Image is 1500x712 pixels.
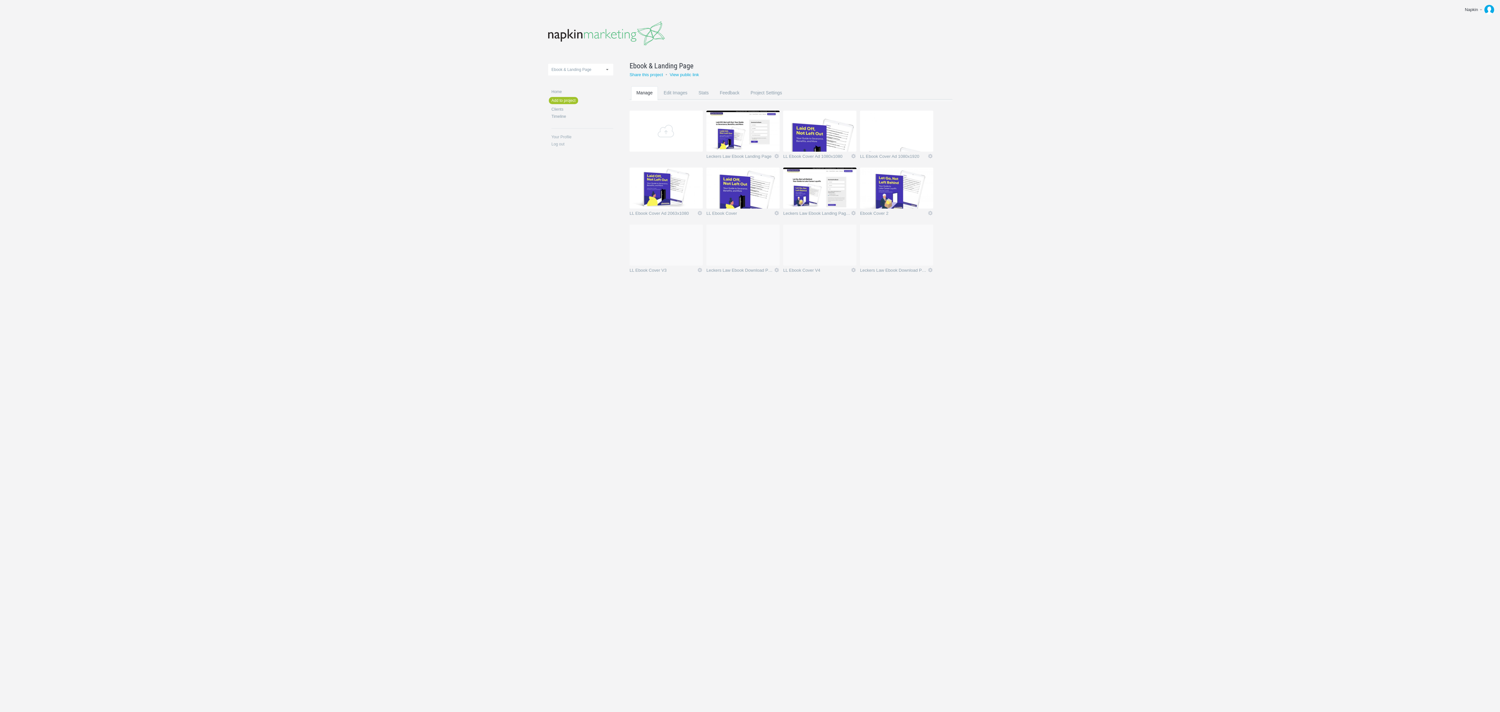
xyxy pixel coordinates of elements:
[666,72,667,77] small: •
[706,111,780,152] img: napkinmarketing_xaurcd_v2_thumb.jpg
[783,225,856,266] img: napkinmarketing_39wwys_thumb.jpg
[927,153,933,159] a: Icon
[860,211,927,218] a: Ebook Cover 2
[860,225,933,266] img: napkinmarketing_sks95s_thumb.jpg
[715,86,745,112] a: Feedback
[783,111,856,152] img: napkinmarketing_ogoo07_thumb.jpg
[551,67,591,72] span: Ebook & Landing Page
[630,225,703,266] img: napkinmarketing_09kh0s_thumb.jpg
[706,168,780,209] img: napkinmarketing_53nquf_thumb.jpg
[783,154,851,161] a: LL Ebook Cover Ad 1080x1080
[631,86,658,112] a: Manage
[551,107,613,111] a: Clients
[860,268,927,275] a: Leckers Law Ebook Download Page V2
[630,268,697,275] a: LL Ebook Cover V3
[693,86,714,112] a: Stats
[1460,3,1497,16] a: Napkin
[783,268,851,275] a: LL Ebook Cover V4
[630,111,703,152] a: Add
[549,97,578,104] a: Add to project
[706,211,774,218] a: LL Ebook Cover
[860,168,933,209] img: napkinmarketing_wvaczv_thumb.jpg
[851,153,856,159] a: Icon
[1465,7,1479,13] div: Napkin
[927,267,933,273] a: Icon
[774,153,780,159] a: Icon
[551,115,613,118] a: Timeline
[630,61,936,71] a: Ebook & Landing Page
[630,61,693,71] span: Ebook & Landing Page
[860,111,933,152] img: napkinmarketing_wprluq_thumb.jpg
[697,210,703,216] a: Icon
[630,168,703,209] img: napkinmarketing_lqo53n_thumb.jpg
[851,267,856,273] a: Icon
[548,21,665,46] img: napkinmarketing-logo_20160520102043.png
[774,210,780,216] a: Icon
[697,267,703,273] a: Icon
[1484,5,1494,15] img: 962c44cf9417398e979bba9dc8fee69e
[783,168,856,209] img: napkinmarketing_os1iuq_thumb.jpg
[659,86,693,112] a: Edit Images
[774,267,780,273] a: Icon
[630,72,663,77] a: Share this project
[670,72,699,77] a: View public link
[706,268,774,275] a: Leckers Law Ebook Download Page
[706,154,774,161] a: Leckers Law Ebook Landing Page
[706,225,780,266] img: napkinmarketing_0gtzeg_thumb.jpg
[860,154,927,161] a: LL Ebook Cover Ad 1080x1920
[630,211,697,218] a: LL Ebook Cover Ad 2063x1080
[551,90,613,94] a: Home
[927,210,933,216] a: Icon
[551,142,613,146] a: Log out
[745,86,787,112] a: Project Settings
[551,135,613,139] a: Your Profile
[851,210,856,216] a: Icon
[783,211,851,218] a: Leckers Law Ebook Landing Page 2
